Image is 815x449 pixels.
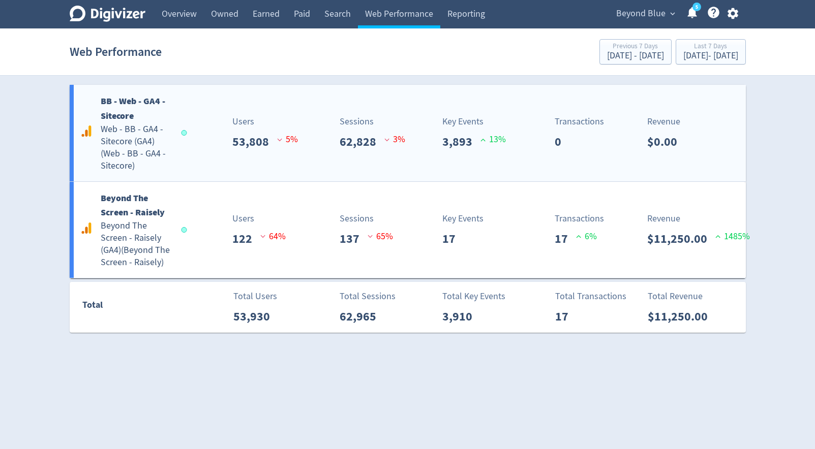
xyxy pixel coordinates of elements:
button: Previous 7 Days[DATE] - [DATE] [599,39,672,65]
p: 62,965 [340,307,384,326]
a: Beyond The Screen - RaiselyBeyond The Screen - Raisely (GA4)(Beyond The Screen - Raisely)Users122... [70,182,746,278]
p: Total Sessions [340,290,396,303]
p: Key Events [442,212,484,226]
div: Total [82,298,182,317]
p: $11,250.00 [647,230,715,248]
b: BB - Web - GA4 - Sitecore [101,95,165,122]
p: 13 % [480,133,506,146]
p: Sessions [340,115,405,129]
p: Transactions [555,212,604,226]
div: [DATE] - [DATE] [683,51,738,60]
h5: Beyond The Screen - Raisely (GA4) ( Beyond The Screen - Raisely ) [101,220,172,269]
p: Transactions [555,115,604,129]
span: Beyond Blue [616,6,666,22]
a: BB - Web - GA4 - SitecoreWeb - BB - GA4 - Sitecore (GA4)(Web - BB - GA4 - Sitecore)Users53,808 5%... [70,85,746,181]
text: 5 [695,4,698,11]
p: Revenue [647,115,685,129]
div: Last 7 Days [683,43,738,51]
p: Total Transactions [555,290,626,303]
svg: Google Analytics [80,125,93,137]
h1: Web Performance [70,36,162,68]
p: 5 % [277,133,298,146]
p: 3,893 [442,133,480,151]
p: Users [232,115,298,129]
h5: Web - BB - GA4 - Sitecore (GA4) ( Web - BB - GA4 - Sitecore ) [101,123,172,172]
p: 1485 % [715,230,750,243]
div: [DATE] - [DATE] [607,51,664,60]
p: $11,250.00 [648,307,716,326]
div: Previous 7 Days [607,43,664,51]
button: Last 7 Days[DATE]- [DATE] [676,39,746,65]
p: 137 [340,230,368,248]
p: $0.00 [647,133,685,151]
p: 3 % [384,133,405,146]
span: Data last synced: 13 Aug 2025, 6:02am (AEST) [181,130,190,136]
p: 6 % [576,230,597,243]
p: 17 [555,230,576,248]
p: 0 [555,133,569,151]
p: Key Events [442,115,506,129]
span: expand_more [668,9,677,18]
a: 5 [692,3,701,11]
p: 17 [442,230,464,248]
p: 53,930 [233,307,278,326]
p: 62,828 [340,133,384,151]
p: 65 % [368,230,393,243]
p: Total Key Events [442,290,505,303]
svg: Google Analytics [80,222,93,234]
p: 17 [555,307,577,326]
p: Total Revenue [648,290,716,303]
p: 53,808 [232,133,277,151]
span: Data last synced: 13 Aug 2025, 9:02am (AEST) [181,227,190,233]
p: 122 [232,230,260,248]
p: 3,910 [442,307,480,326]
b: Beyond The Screen - Raisely [101,192,165,219]
p: 64 % [260,230,286,243]
p: Total Users [233,290,278,303]
p: Revenue [647,212,750,226]
button: Beyond Blue [613,6,678,22]
p: Users [232,212,286,226]
p: Sessions [340,212,393,226]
